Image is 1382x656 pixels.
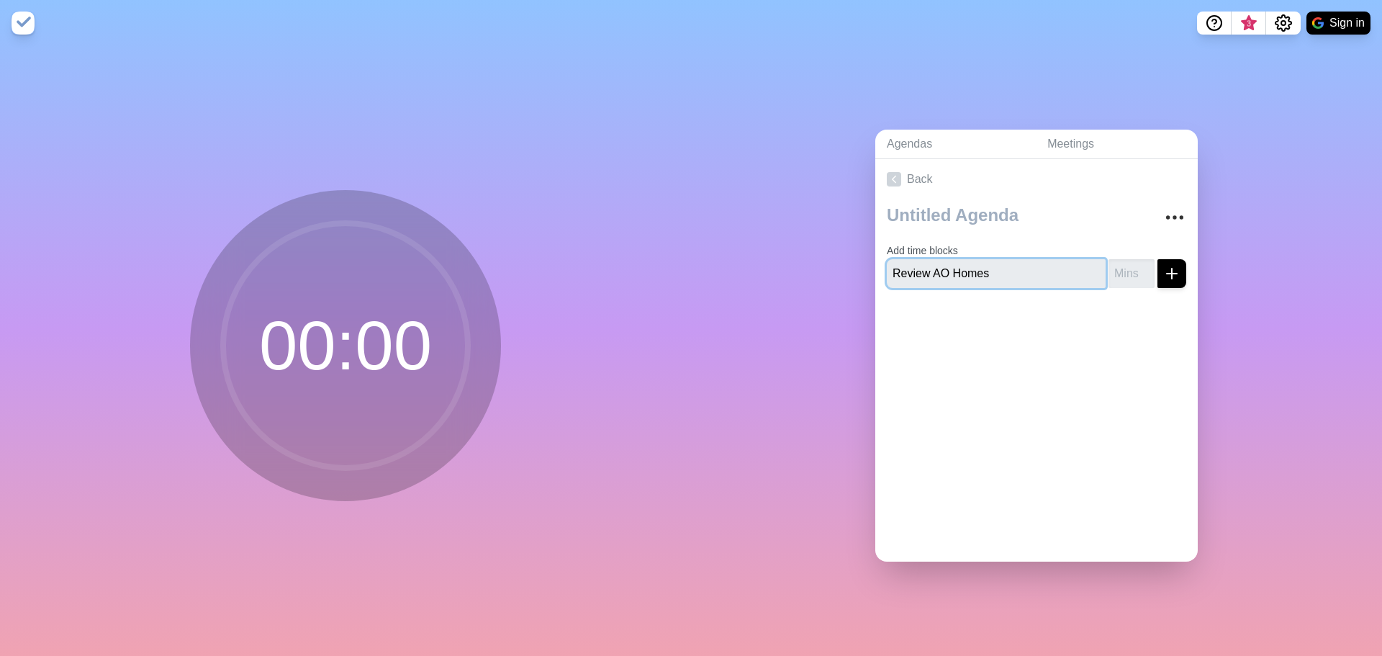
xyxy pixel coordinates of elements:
button: Settings [1266,12,1301,35]
label: Add time blocks [887,245,958,256]
input: Name [887,259,1106,288]
input: Mins [1108,259,1155,288]
button: More [1160,203,1189,232]
a: Agendas [875,130,1036,159]
span: 3 [1243,18,1255,30]
button: Sign in [1306,12,1370,35]
img: google logo [1312,17,1324,29]
button: What’s new [1232,12,1266,35]
img: timeblocks logo [12,12,35,35]
a: Back [875,159,1198,199]
button: Help [1197,12,1232,35]
a: Meetings [1036,130,1198,159]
